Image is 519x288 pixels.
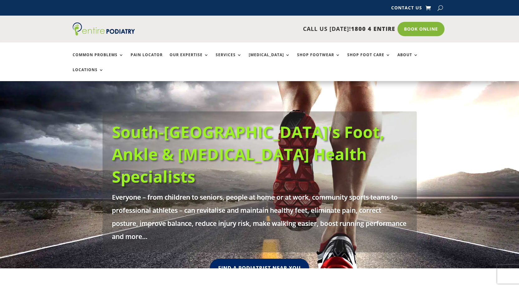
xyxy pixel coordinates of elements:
[391,6,422,12] a: Contact Us
[73,31,135,37] a: Entire Podiatry
[73,68,104,81] a: Locations
[397,53,418,66] a: About
[347,53,391,66] a: Shop Foot Care
[159,25,395,33] p: CALL US [DATE]!
[397,22,445,36] a: Book Online
[112,191,407,243] p: Everyone – from children to seniors, people at home or at work, community sports teams to profess...
[216,53,242,66] a: Services
[170,53,209,66] a: Our Expertise
[297,53,340,66] a: Shop Footwear
[73,53,124,66] a: Common Problems
[112,121,384,187] a: South-[GEOGRAPHIC_DATA]'s Foot, Ankle & [MEDICAL_DATA] Health Specialists
[351,25,395,32] span: 1800 4 ENTIRE
[73,22,135,36] img: logo (1)
[210,259,309,278] a: Find A Podiatrist Near You
[131,53,163,66] a: Pain Locator
[249,53,290,66] a: [MEDICAL_DATA]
